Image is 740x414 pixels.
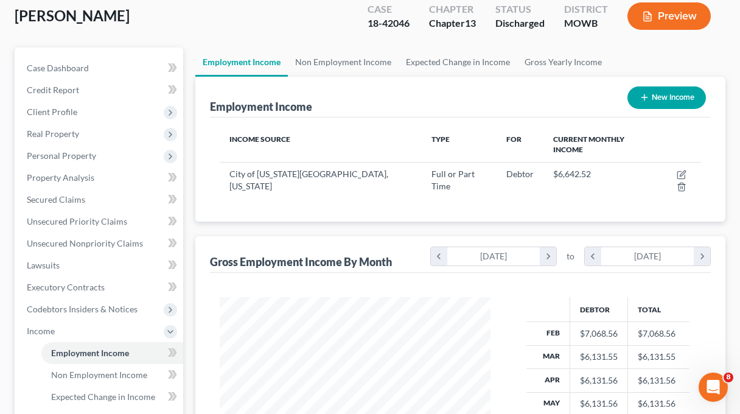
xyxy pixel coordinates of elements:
div: Discharged [495,16,545,30]
i: chevron_left [431,247,447,265]
a: Lawsuits [17,254,183,276]
span: Real Property [27,128,79,139]
div: Chapter [429,16,476,30]
span: Income [27,326,55,336]
a: Non Employment Income [41,364,183,386]
button: New Income [627,86,706,109]
a: Credit Report [17,79,183,101]
td: $7,068.56 [627,322,689,345]
span: Current Monthly Income [553,135,624,154]
td: $6,131.56 [627,369,689,392]
a: Non Employment Income [288,47,399,77]
a: Gross Yearly Income [517,47,609,77]
i: chevron_right [540,247,556,265]
div: Employment Income [210,99,312,114]
span: to [567,250,574,262]
button: Preview [627,2,711,30]
div: $6,131.56 [580,374,618,387]
div: 18-42046 [368,16,410,30]
span: Unsecured Priority Claims [27,216,127,226]
span: Full or Part Time [431,169,475,191]
span: Personal Property [27,150,96,161]
a: Property Analysis [17,167,183,189]
a: Employment Income [195,47,288,77]
div: [DATE] [447,247,540,265]
i: chevron_right [694,247,710,265]
span: Unsecured Nonpriority Claims [27,238,143,248]
div: MOWB [564,16,608,30]
a: Expected Change in Income [399,47,517,77]
span: Lawsuits [27,260,60,270]
span: Client Profile [27,107,77,117]
span: Property Analysis [27,172,94,183]
span: 8 [724,373,733,382]
a: Unsecured Nonpriority Claims [17,233,183,254]
span: Type [431,135,450,144]
a: Case Dashboard [17,57,183,79]
div: Chapter [429,2,476,16]
iframe: Intercom live chat [699,373,728,402]
div: $6,131.55 [580,351,618,363]
div: District [564,2,608,16]
span: 13 [465,17,476,29]
th: Total [627,297,689,321]
a: Unsecured Priority Claims [17,211,183,233]
div: $6,131.56 [580,398,618,410]
span: Executory Contracts [27,282,105,292]
span: City of [US_STATE][GEOGRAPHIC_DATA], [US_STATE] [229,169,388,191]
div: [DATE] [601,247,694,265]
span: $6,642.52 [553,169,591,179]
span: Credit Report [27,85,79,95]
span: Secured Claims [27,194,85,205]
a: Secured Claims [17,189,183,211]
span: Employment Income [51,348,129,358]
span: [PERSON_NAME] [15,7,130,24]
a: Employment Income [41,342,183,364]
span: Case Dashboard [27,63,89,73]
a: Executory Contracts [17,276,183,298]
div: Gross Employment Income By Month [210,254,392,269]
span: Codebtors Insiders & Notices [27,304,138,314]
th: Mar [526,345,570,368]
i: chevron_left [585,247,601,265]
span: Debtor [506,169,534,179]
a: Expected Change in Income [41,386,183,408]
td: $6,131.55 [627,345,689,368]
span: Income Source [229,135,290,144]
span: Non Employment Income [51,370,147,380]
span: Expected Change in Income [51,391,155,402]
div: $7,068.56 [580,328,618,340]
th: Feb [526,322,570,345]
span: For [506,135,522,144]
div: Status [495,2,545,16]
th: Debtor [570,297,627,321]
div: Case [368,2,410,16]
th: Apr [526,369,570,392]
